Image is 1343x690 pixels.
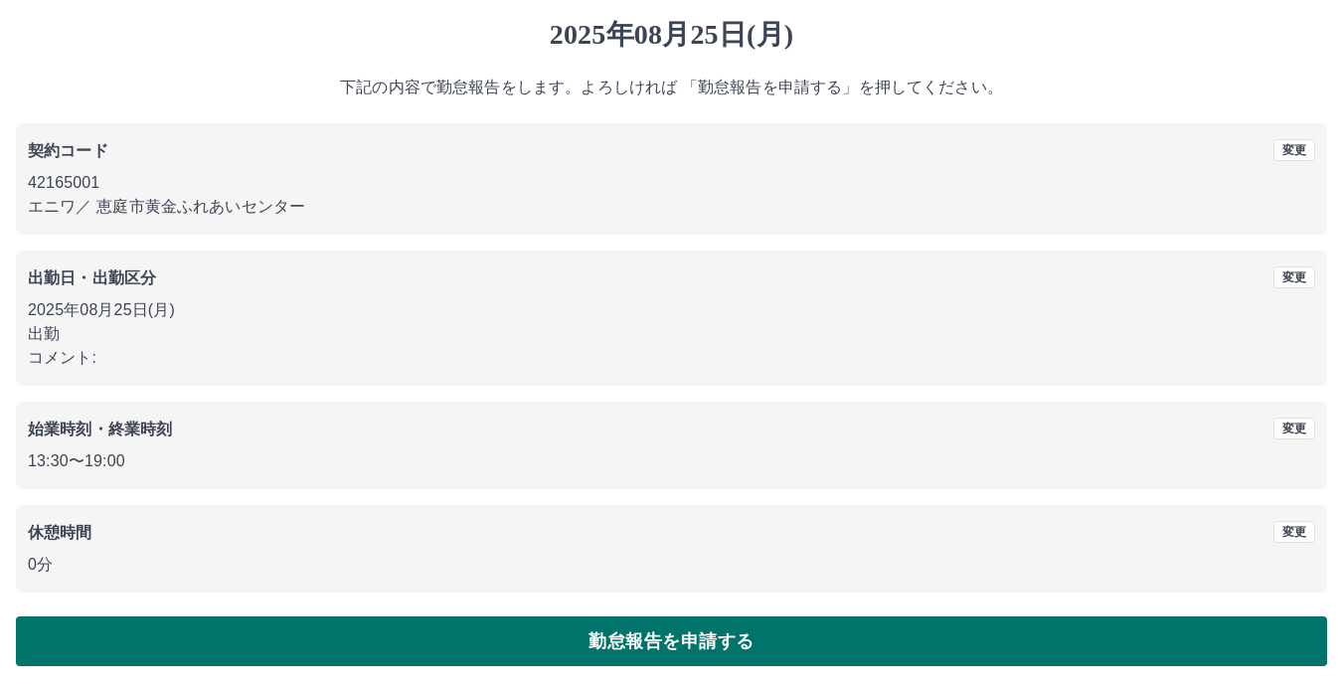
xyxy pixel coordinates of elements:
[28,322,1315,346] p: 出勤
[28,524,92,541] b: 休憩時間
[1273,266,1315,288] button: 変更
[1273,521,1315,543] button: 変更
[28,142,108,159] b: 契約コード
[1273,418,1315,439] button: 変更
[28,346,1315,370] p: コメント:
[28,553,1315,577] p: 0分
[16,76,1327,99] p: 下記の内容で勤怠報告をします。よろしければ 「勤怠報告を申請する」を押してください。
[16,18,1327,52] h1: 2025年08月25日(月)
[28,421,172,437] b: 始業時刻・終業時刻
[28,195,1315,219] p: エニワ ／ 恵庭市黄金ふれあいセンター
[28,449,1315,473] p: 13:30 〜 19:00
[28,298,1315,322] p: 2025年08月25日(月)
[28,171,1315,195] p: 42165001
[1273,139,1315,161] button: 変更
[16,616,1327,666] button: 勤怠報告を申請する
[28,269,156,286] b: 出勤日・出勤区分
